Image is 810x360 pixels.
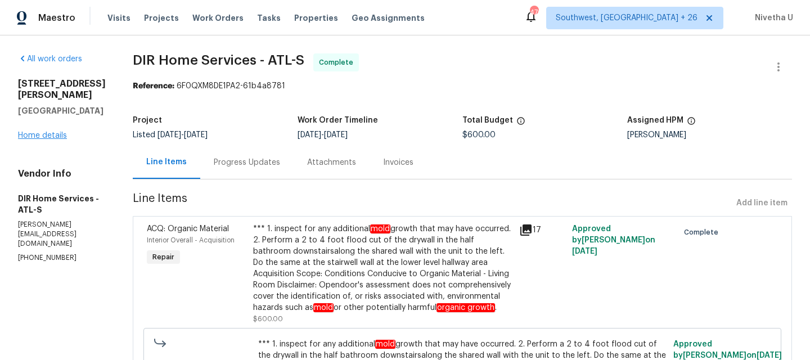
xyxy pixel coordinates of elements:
span: [DATE] [324,131,348,139]
span: [DATE] [298,131,321,139]
span: $600.00 [253,316,283,322]
span: ACQ: Organic Material [147,225,229,233]
div: Invoices [383,157,413,168]
span: Nivetha U [750,12,793,24]
span: Interior Overall - Acquisition [147,237,235,244]
em: mold [370,224,390,233]
span: [DATE] [184,131,208,139]
em: mold [375,340,395,349]
h5: DIR Home Services - ATL-S [18,193,106,215]
h5: Assigned HPM [627,116,683,124]
h5: Work Order Timeline [298,116,378,124]
span: Properties [294,12,338,24]
span: Maestro [38,12,75,24]
h5: [GEOGRAPHIC_DATA] [18,105,106,116]
div: Line Items [146,156,187,168]
span: Approved by [PERSON_NAME] on [673,340,782,359]
p: [PHONE_NUMBER] [18,253,106,263]
em: mold [313,303,334,312]
div: Attachments [307,157,356,168]
a: Home details [18,132,67,139]
span: DIR Home Services - ATL-S [133,53,304,67]
span: Southwest, [GEOGRAPHIC_DATA] + 26 [556,12,697,24]
span: - [157,131,208,139]
span: The total cost of line items that have been proposed by Opendoor. This sum includes line items th... [516,116,525,131]
div: 17 [519,223,565,237]
h5: Total Budget [462,116,513,124]
span: Complete [319,57,358,68]
div: Progress Updates [214,157,280,168]
span: [DATE] [157,131,181,139]
div: [PERSON_NAME] [627,131,792,139]
span: Approved by [PERSON_NAME] on [572,225,655,255]
span: The hpm assigned to this work order. [687,116,696,131]
span: [DATE] [757,352,782,359]
span: Repair [148,251,179,263]
div: *** 1. inspect for any additional growth that may have occurred. 2. Perform a 2 to 4 foot flood c... [253,223,512,313]
div: 6F0QXM8DE1PA2-61b4a8781 [133,80,792,92]
span: Listed [133,131,208,139]
p: [PERSON_NAME][EMAIL_ADDRESS][DOMAIN_NAME] [18,220,106,249]
span: Complete [684,227,723,238]
div: 470 [530,7,538,18]
h2: [STREET_ADDRESS][PERSON_NAME] [18,78,106,101]
span: [DATE] [572,247,597,255]
a: All work orders [18,55,82,63]
span: Line Items [133,193,732,214]
span: Geo Assignments [352,12,425,24]
span: - [298,131,348,139]
span: Work Orders [192,12,244,24]
h4: Vendor Info [18,168,106,179]
span: $600.00 [462,131,496,139]
h5: Project [133,116,162,124]
span: Tasks [257,14,281,22]
b: Reference: [133,82,174,90]
span: Projects [144,12,179,24]
em: organic growth [436,303,495,312]
span: Visits [107,12,130,24]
